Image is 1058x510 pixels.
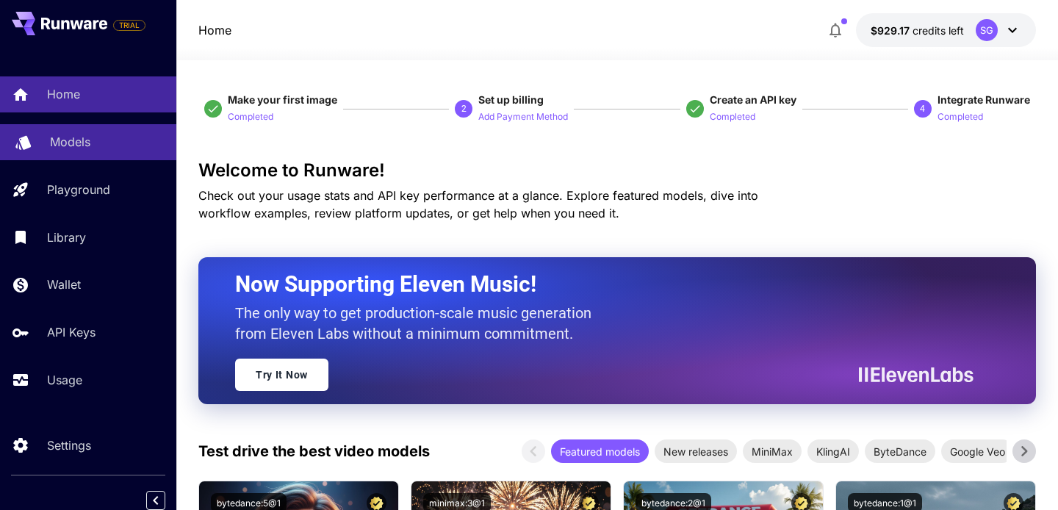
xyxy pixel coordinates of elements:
span: credits left [913,24,964,37]
p: Usage [47,371,82,389]
p: Home [47,85,80,103]
h3: Welcome to Runware! [198,160,1036,181]
div: ByteDance [865,439,935,463]
a: Home [198,21,231,39]
span: Integrate Runware [938,93,1030,106]
button: Completed [228,107,273,125]
p: Models [50,133,90,151]
p: Library [47,229,86,246]
button: Completed [938,107,983,125]
p: Completed [710,110,755,124]
span: Google Veo [941,444,1014,459]
nav: breadcrumb [198,21,231,39]
span: Check out your usage stats and API key performance at a glance. Explore featured models, dive int... [198,188,758,220]
p: Completed [938,110,983,124]
p: 2 [461,102,467,115]
span: MiniMax [743,444,802,459]
a: Try It Now [235,359,328,391]
div: Featured models [551,439,649,463]
span: Make your first image [228,93,337,106]
p: The only way to get production-scale music generation from Eleven Labs without a minimum commitment. [235,303,602,344]
p: Test drive the best video models [198,440,430,462]
span: Add your payment card to enable full platform functionality. [113,16,145,34]
p: Playground [47,181,110,198]
div: New releases [655,439,737,463]
div: $929.17304 [871,23,964,38]
div: SG [976,19,998,41]
p: Add Payment Method [478,110,568,124]
button: Collapse sidebar [146,491,165,510]
p: Completed [228,110,273,124]
p: Settings [47,437,91,454]
h2: Now Supporting Eleven Music! [235,270,962,298]
div: Google Veo [941,439,1014,463]
p: Wallet [47,276,81,293]
div: MiniMax [743,439,802,463]
span: Create an API key [710,93,796,106]
span: KlingAI [807,444,859,459]
span: $929.17 [871,24,913,37]
div: KlingAI [807,439,859,463]
button: Completed [710,107,755,125]
p: API Keys [47,323,96,341]
button: Add Payment Method [478,107,568,125]
p: 4 [920,102,925,115]
span: New releases [655,444,737,459]
button: $929.17304SG [856,13,1036,47]
span: TRIAL [114,20,145,31]
span: ByteDance [865,444,935,459]
span: Featured models [551,444,649,459]
span: Set up billing [478,93,544,106]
